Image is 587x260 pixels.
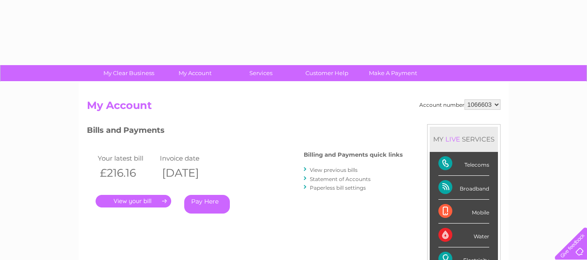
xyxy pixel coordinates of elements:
a: Services [225,65,297,81]
div: LIVE [444,135,462,143]
th: [DATE] [158,164,220,182]
a: Statement of Accounts [310,176,371,182]
td: Your latest bill [96,152,158,164]
td: Invoice date [158,152,220,164]
a: . [96,195,171,207]
a: Customer Help [291,65,363,81]
div: Mobile [438,200,489,224]
div: Account number [419,99,501,110]
a: View previous bills [310,167,358,173]
a: Paperless bill settings [310,184,366,191]
a: Make A Payment [357,65,429,81]
div: Broadband [438,176,489,200]
div: MY SERVICES [430,127,498,151]
a: My Account [159,65,231,81]
th: £216.16 [96,164,158,182]
a: My Clear Business [93,65,165,81]
div: Water [438,224,489,247]
h4: Billing and Payments quick links [304,151,403,158]
a: Pay Here [184,195,230,214]
h2: My Account [87,99,501,116]
h3: Bills and Payments [87,124,403,139]
div: Telecoms [438,152,489,176]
